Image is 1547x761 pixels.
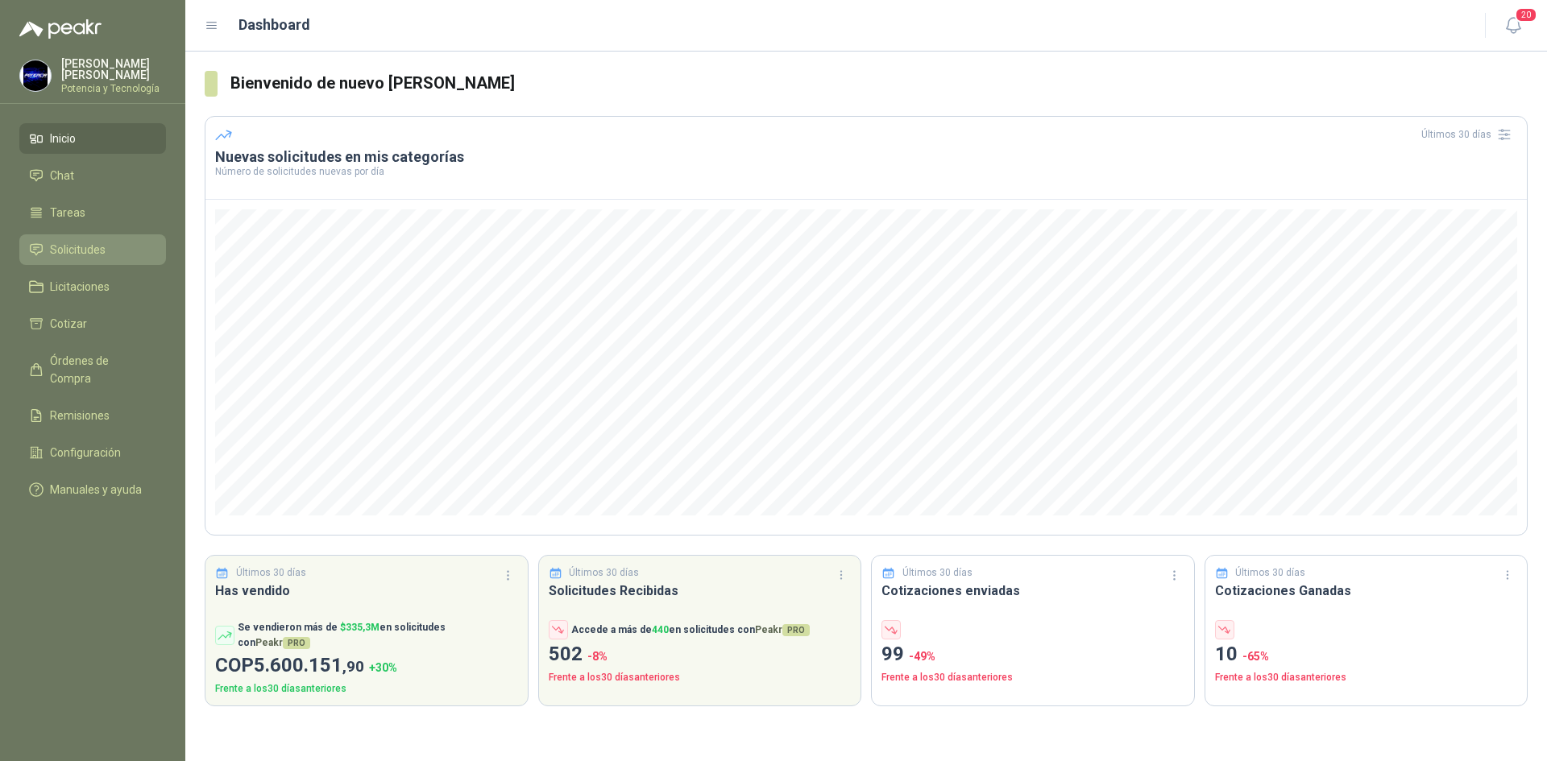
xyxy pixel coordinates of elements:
p: Frente a los 30 días anteriores [1215,670,1518,685]
span: Manuales y ayuda [50,481,142,498]
h3: Cotizaciones Ganadas [1215,581,1518,601]
h3: Has vendido [215,581,518,601]
a: Chat [19,160,166,191]
p: Frente a los 30 días anteriores [549,670,852,685]
img: Company Logo [20,60,51,91]
span: -65 % [1242,650,1269,663]
span: Peakr [255,637,310,648]
a: Remisiones [19,400,166,431]
span: Solicitudes [50,241,106,258]
span: Chat [50,167,74,184]
button: 20 [1499,11,1528,40]
p: Accede a más de en solicitudes con [571,622,810,638]
a: Órdenes de Compra [19,345,166,394]
span: 20 [1515,7,1537,23]
p: Se vendieron más de en solicitudes con [238,620,518,651]
a: Tareas [19,197,166,228]
span: 5.600.151 [254,654,364,676]
h3: Bienvenido de nuevo [PERSON_NAME] [230,71,1528,96]
span: ,90 [342,657,364,676]
div: Últimos 30 días [1421,122,1517,147]
span: Configuración [50,444,121,461]
img: Logo peakr [19,19,102,39]
h3: Nuevas solicitudes en mis categorías [215,147,1517,167]
a: Inicio [19,123,166,154]
p: Últimos 30 días [569,565,639,581]
span: Cotizar [50,315,87,333]
p: 99 [881,639,1184,670]
span: 440 [652,624,669,635]
p: Últimos 30 días [1235,565,1305,581]
span: Tareas [50,204,85,221]
p: Frente a los 30 días anteriores [215,681,518,697]
span: Remisiones [50,407,110,424]
h3: Solicitudes Recibidas [549,581,852,601]
span: Licitaciones [50,278,110,296]
p: 502 [549,639,852,670]
p: 10 [1215,639,1518,670]
p: Últimos 30 días [236,565,306,581]
h3: Cotizaciones enviadas [881,581,1184,601]
span: -8 % [587,650,608,663]
span: PRO [283,637,310,649]
a: Licitaciones [19,271,166,302]
span: -49 % [909,650,935,663]
span: Inicio [50,130,76,147]
p: Últimos 30 días [902,565,973,581]
span: Órdenes de Compra [50,352,151,387]
span: + 30 % [369,661,397,674]
p: COP [215,651,518,681]
p: Potencia y Tecnología [61,84,166,93]
span: PRO [782,624,810,636]
span: $ 335,3M [340,622,379,633]
a: Manuales y ayuda [19,474,166,505]
span: Peakr [755,624,810,635]
a: Configuración [19,437,166,468]
p: [PERSON_NAME] [PERSON_NAME] [61,58,166,81]
a: Solicitudes [19,234,166,265]
h1: Dashboard [238,14,310,36]
p: Número de solicitudes nuevas por día [215,167,1517,176]
p: Frente a los 30 días anteriores [881,670,1184,685]
a: Cotizar [19,308,166,339]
